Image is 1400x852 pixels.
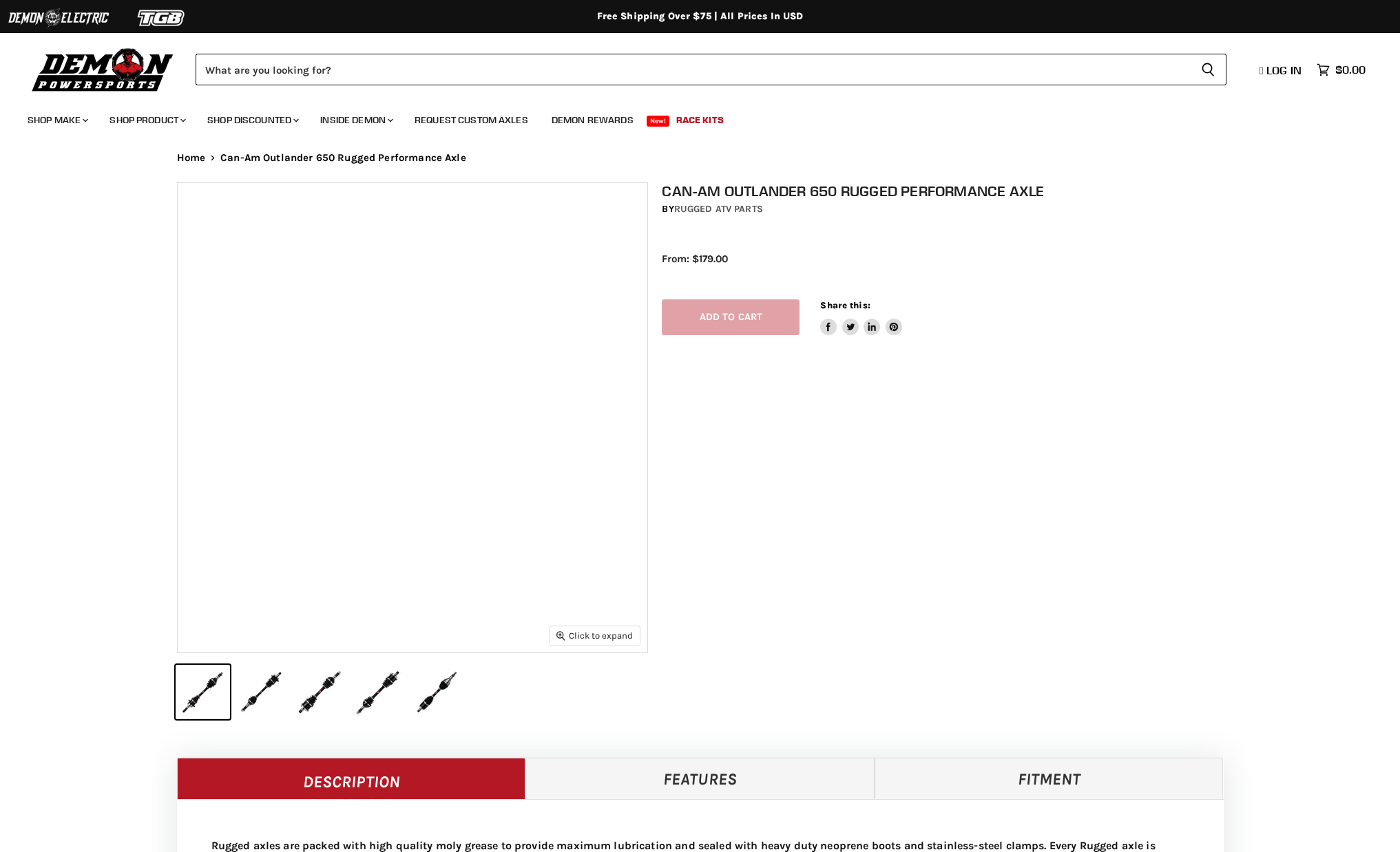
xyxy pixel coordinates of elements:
a: Log in [1253,64,1310,76]
a: Fitment [875,758,1224,799]
a: $0.00 [1310,60,1372,80]
button: IMAGE thumbnail [176,665,230,719]
nav: Breadcrumbs [149,152,1251,164]
a: Shop Make [17,106,96,134]
button: IMAGE thumbnail [410,665,464,719]
img: Demon Powersports [28,45,178,94]
input: Search [196,54,1190,85]
span: From: $179.00 [662,253,728,265]
img: TGB Logo 2 [110,5,213,31]
a: Race Kits [666,106,734,134]
button: IMAGE thumbnail [234,665,289,719]
a: Features [525,758,875,799]
h1: Can-Am Outlander 650 Rugged Performance Axle [662,182,1237,200]
img: Demon Electric Logo 2 [7,5,110,31]
span: $0.00 [1335,63,1366,76]
button: Click to expand [550,626,640,645]
a: Rugged ATV Parts [674,203,763,215]
a: Shop Product [99,106,194,134]
a: Inside Demon [310,106,401,134]
a: Shop Discounted [197,106,307,134]
button: IMAGE thumbnail [293,665,347,719]
a: Request Custom Axles [404,106,539,134]
button: IMAGE thumbnail [351,665,406,719]
ul: Main menu [17,100,1362,134]
a: Home [177,152,206,164]
span: Share this: [820,300,870,310]
aside: Share this: [820,299,902,336]
div: by [662,202,1237,217]
span: Can-Am Outlander 650 Rugged Performance Axle [220,152,466,164]
a: Demon Rewards [541,106,644,134]
span: Log in [1266,63,1302,77]
button: Search [1190,54,1226,85]
div: Free Shipping Over $75 | All Prices In USD [149,10,1251,23]
span: New! [647,116,670,127]
form: Product [196,54,1226,85]
span: Click to expand [556,630,633,641]
a: Description [177,758,526,799]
